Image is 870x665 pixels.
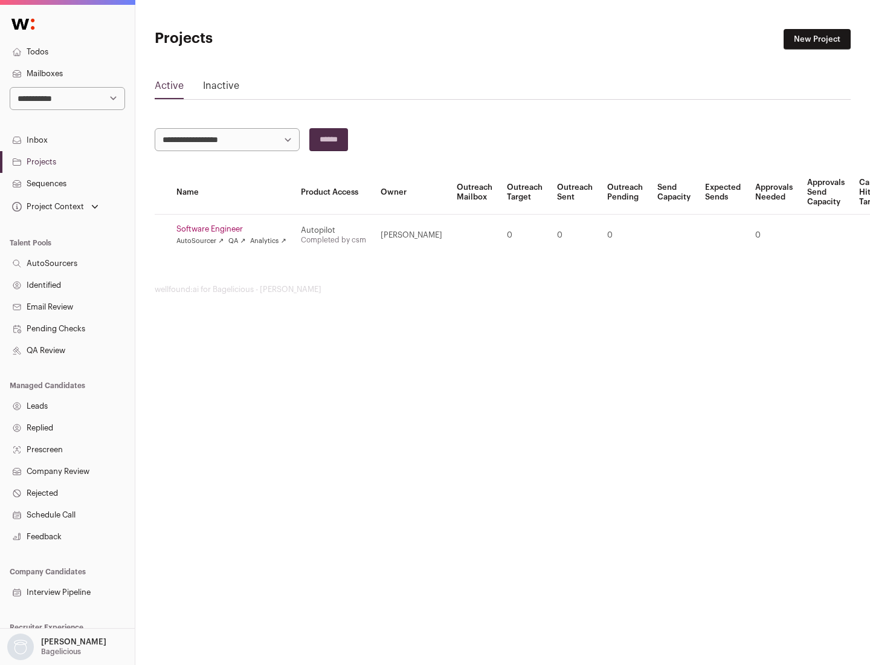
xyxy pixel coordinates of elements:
[7,634,34,660] img: nopic.png
[41,647,81,657] p: Bagelicious
[449,170,500,215] th: Outreach Mailbox
[748,170,800,215] th: Approvals Needed
[650,170,698,215] th: Send Capacity
[800,170,852,215] th: Approvals Send Capacity
[698,170,748,215] th: Expected Sends
[550,170,600,215] th: Outreach Sent
[748,215,800,256] td: 0
[550,215,600,256] td: 0
[176,236,224,246] a: AutoSourcer ↗
[169,170,294,215] th: Name
[600,215,650,256] td: 0
[10,198,101,215] button: Open dropdown
[373,215,449,256] td: [PERSON_NAME]
[41,637,106,647] p: [PERSON_NAME]
[373,170,449,215] th: Owner
[600,170,650,215] th: Outreach Pending
[203,79,239,98] a: Inactive
[500,170,550,215] th: Outreach Target
[5,12,41,36] img: Wellfound
[176,224,286,234] a: Software Engineer
[301,225,366,235] div: Autopilot
[784,29,851,50] a: New Project
[294,170,373,215] th: Product Access
[250,236,286,246] a: Analytics ↗
[5,634,109,660] button: Open dropdown
[155,79,184,98] a: Active
[500,215,550,256] td: 0
[155,29,387,48] h1: Projects
[228,236,245,246] a: QA ↗
[301,236,366,244] a: Completed by csm
[155,285,851,294] footer: wellfound:ai for Bagelicious - [PERSON_NAME]
[10,202,84,212] div: Project Context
